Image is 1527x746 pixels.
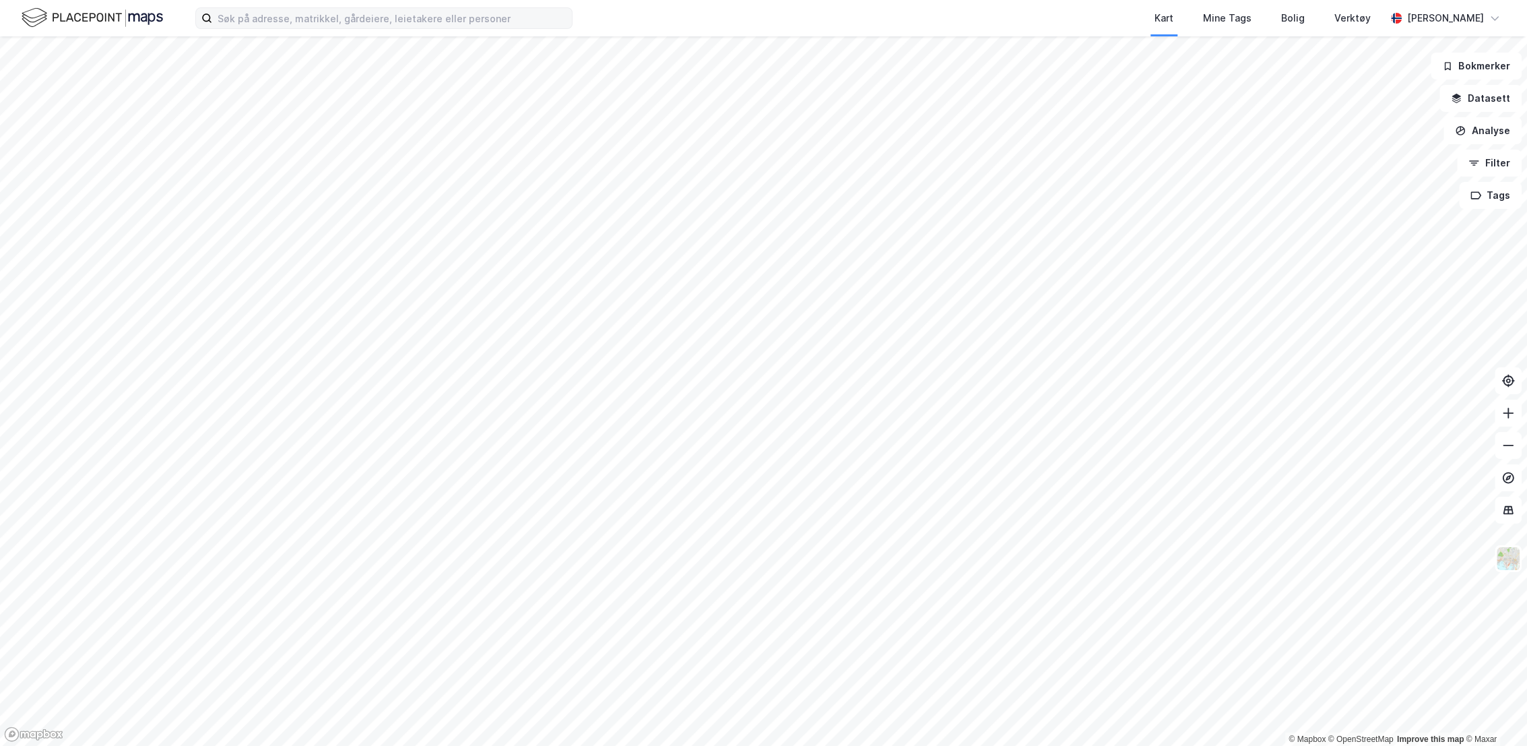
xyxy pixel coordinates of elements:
[1281,10,1305,26] div: Bolig
[1431,53,1522,80] button: Bokmerker
[1407,10,1484,26] div: [PERSON_NAME]
[1155,10,1173,26] div: Kart
[1457,150,1522,177] button: Filter
[22,6,163,30] img: logo.f888ab2527a4732fd821a326f86c7f29.svg
[1443,117,1522,144] button: Analyse
[1460,681,1527,746] iframe: Chat Widget
[1495,546,1521,571] img: Z
[4,726,63,742] a: Mapbox homepage
[1460,681,1527,746] div: Kontrollprogram for chat
[1203,10,1252,26] div: Mine Tags
[1328,735,1394,744] a: OpenStreetMap
[1289,735,1326,744] a: Mapbox
[1439,85,1522,112] button: Datasett
[212,8,572,28] input: Søk på adresse, matrikkel, gårdeiere, leietakere eller personer
[1459,182,1522,209] button: Tags
[1334,10,1371,26] div: Verktøy
[1397,735,1464,744] a: Improve this map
